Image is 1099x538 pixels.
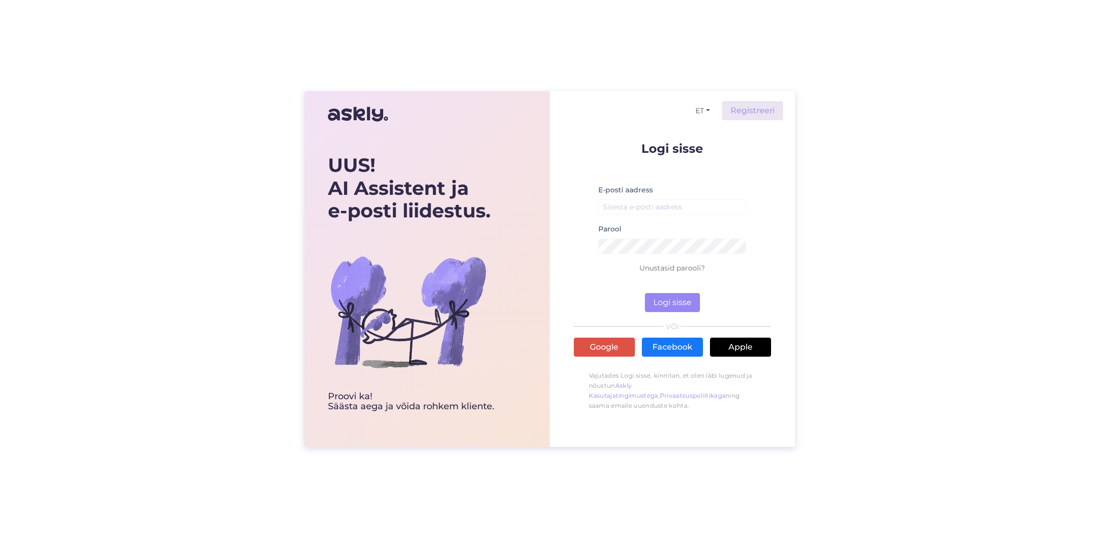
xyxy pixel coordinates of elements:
img: bg-askly [328,231,488,392]
img: Askly [328,102,388,126]
label: E-posti aadress [598,185,653,195]
p: Vajutades Logi sisse, kinnitan, et olen läbi lugenud ja nõustun , ning saama emaile uuenduste kohta. [574,366,771,416]
p: Logi sisse [574,142,771,155]
a: Google [574,338,635,357]
span: VÕI [664,323,680,330]
input: Sisesta e-posti aadress [598,199,747,215]
button: Logi sisse [645,293,700,312]
div: Proovi ka! Säästa aega ja võida rohkem kliente. [328,392,494,412]
a: Apple [710,338,771,357]
a: Askly Kasutajatingimustega [589,382,658,399]
a: Unustasid parooli? [639,263,705,273]
a: Registreeri [722,101,783,120]
a: Privaatsuspoliitikaga [660,392,725,399]
button: ET [691,104,714,118]
a: Facebook [642,338,703,357]
div: UUS! AI Assistent ja e-posti liidestus. [328,154,494,222]
label: Parool [598,224,621,234]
